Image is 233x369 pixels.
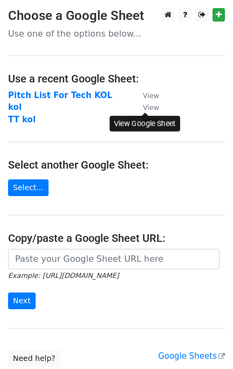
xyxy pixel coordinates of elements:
a: Google Sheets [158,351,225,361]
input: Next [8,293,36,309]
input: Paste your Google Sheet URL here [8,249,220,269]
a: Need help? [8,350,60,367]
h4: Use a recent Google Sheet: [8,72,225,85]
h3: Choose a Google Sheet [8,8,225,24]
h4: Select another Google Sheet: [8,158,225,171]
h4: Copy/paste a Google Sheet URL: [8,232,225,245]
small: View [143,92,159,100]
p: Use one of the options below... [8,28,225,39]
a: kol [8,102,22,112]
small: View [143,103,159,112]
a: View [132,102,159,112]
a: View [132,90,159,100]
small: Example: [URL][DOMAIN_NAME] [8,271,119,280]
div: View Google Sheet [109,116,180,131]
a: TT kol [8,115,36,124]
a: Select... [8,179,49,196]
a: Pitch List For Tech KOL [8,90,112,100]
